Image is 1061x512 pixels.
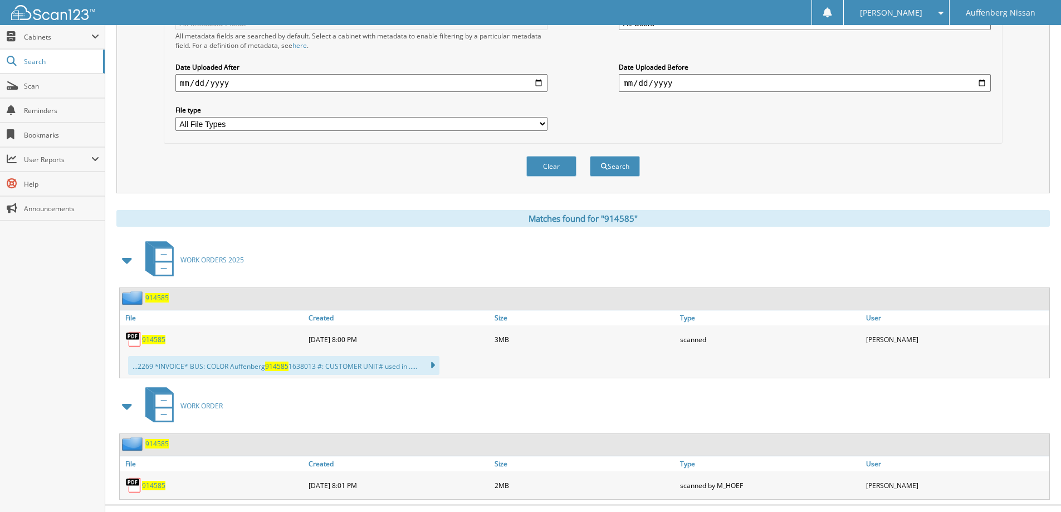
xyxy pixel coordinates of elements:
span: [PERSON_NAME] [860,9,922,16]
a: WORK ORDERS 2025 [139,238,244,282]
span: WORK ORDER [180,401,223,411]
input: start [175,74,547,92]
span: Auffenberg Nissan [966,9,1035,16]
a: 914585 [145,439,169,448]
div: 3MB [492,328,678,350]
span: Scan [24,81,99,91]
label: Date Uploaded Before [619,62,991,72]
div: [DATE] 8:00 PM [306,328,492,350]
button: Search [590,156,640,177]
span: Bookmarks [24,130,99,140]
a: 914585 [142,481,165,490]
a: Size [492,456,678,471]
span: Search [24,57,97,66]
div: Matches found for "914585" [116,210,1050,227]
img: PDF.png [125,477,142,494]
a: WORK ORDER [139,384,223,428]
div: scanned by M_HOEF [677,474,863,496]
span: WORK ORDERS 2025 [180,255,244,265]
label: File type [175,105,547,115]
div: [PERSON_NAME] [863,474,1049,496]
img: folder2.png [122,437,145,451]
div: [DATE] 8:01 PM [306,474,492,496]
iframe: Chat Widget [1005,459,1061,512]
button: Clear [526,156,576,177]
a: File [120,456,306,471]
div: ...2269 *INVOICE* BUS: COLOR Auffenberg 1638013 #: CUSTOMER UNIT# used in ..... [128,356,439,375]
a: User [863,310,1049,325]
a: Type [677,310,863,325]
span: 914585 [265,362,289,371]
span: User Reports [24,155,91,164]
span: Help [24,179,99,189]
img: PDF.png [125,331,142,348]
span: Cabinets [24,32,91,42]
a: Created [306,310,492,325]
label: Date Uploaded After [175,62,547,72]
img: folder2.png [122,291,145,305]
a: here [292,41,307,50]
a: Type [677,456,863,471]
span: Announcements [24,204,99,213]
a: Size [492,310,678,325]
div: [PERSON_NAME] [863,328,1049,350]
input: end [619,74,991,92]
span: Reminders [24,106,99,115]
div: 2MB [492,474,678,496]
a: File [120,310,306,325]
a: 914585 [142,335,165,344]
a: User [863,456,1049,471]
div: scanned [677,328,863,350]
div: All metadata fields are searched by default. Select a cabinet with metadata to enable filtering b... [175,31,547,50]
a: Created [306,456,492,471]
img: scan123-logo-white.svg [11,5,95,20]
a: 914585 [145,293,169,303]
